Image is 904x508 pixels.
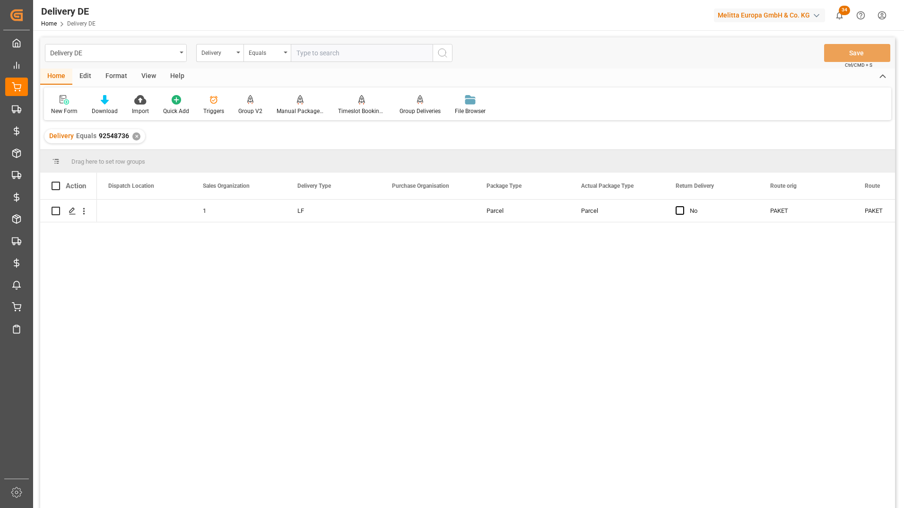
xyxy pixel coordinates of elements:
span: Delivery [49,132,74,140]
div: Import [132,107,149,115]
div: Delivery DE [41,4,96,18]
div: Parcel [570,200,664,222]
span: 92548736 [99,132,129,140]
span: Route [865,183,880,189]
span: Package Type [487,183,522,189]
button: show 34 new notifications [829,5,850,26]
span: Delivery Type [297,183,331,189]
div: Equals [249,46,281,57]
div: Action [66,182,86,190]
input: Type to search [291,44,433,62]
button: open menu [196,44,243,62]
span: Equals [76,132,96,140]
div: Group Deliveries [400,107,441,115]
span: Return Delivery [676,183,714,189]
div: Press SPACE to select this row. [40,200,97,222]
span: Purchase Organisation [392,183,449,189]
div: Help [163,69,191,85]
span: 34 [839,6,850,15]
span: Drag here to set row groups [71,158,145,165]
span: Sales Organization [203,183,250,189]
div: Group V2 [238,107,262,115]
button: Help Center [850,5,871,26]
div: New Form [51,107,78,115]
button: Melitta Europa GmbH & Co. KG [714,6,829,24]
div: Delivery DE [50,46,176,58]
div: Download [92,107,118,115]
span: Route orig [770,183,797,189]
span: Ctrl/CMD + S [845,61,872,69]
div: Format [98,69,134,85]
div: File Browser [455,107,486,115]
button: Save [824,44,890,62]
a: Home [41,20,57,27]
span: Actual Package Type [581,183,634,189]
div: Home [40,69,72,85]
div: Quick Add [163,107,189,115]
div: No [690,200,748,222]
div: Parcel [487,200,558,222]
span: Dispatch Location [108,183,154,189]
button: open menu [45,44,187,62]
div: 1 [191,200,286,222]
div: Timeslot Booking Report [338,107,385,115]
div: Triggers [203,107,224,115]
div: Edit [72,69,98,85]
div: PAKET [759,200,853,222]
div: Delivery [201,46,234,57]
button: search button [433,44,452,62]
div: LF [286,200,381,222]
div: View [134,69,163,85]
div: Manual Package TypeDetermination [277,107,324,115]
div: Melitta Europa GmbH & Co. KG [714,9,825,22]
button: open menu [243,44,291,62]
div: ✕ [132,132,140,140]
